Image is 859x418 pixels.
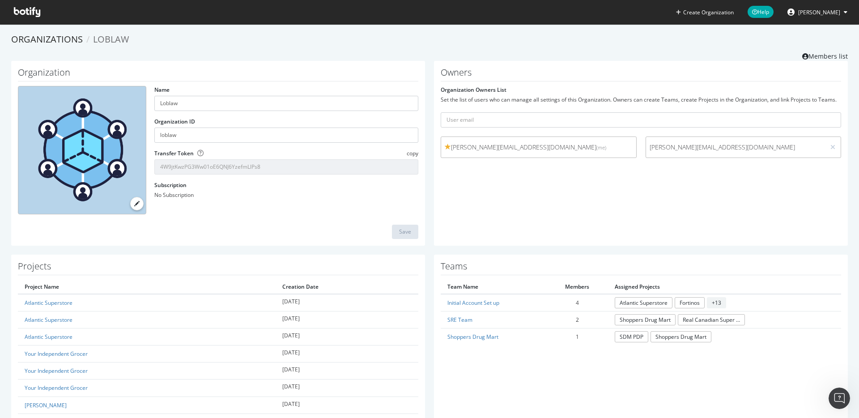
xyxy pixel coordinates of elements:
a: Atlantic Superstore [25,333,72,341]
td: [DATE] [276,311,418,328]
td: [DATE] [276,397,418,414]
input: name [154,96,418,111]
a: Atlantic Superstore [25,316,72,324]
span: [PERSON_NAME][EMAIL_ADDRESS][DOMAIN_NAME] [445,143,633,152]
h1: Owners [441,68,841,81]
a: SRE Team [447,316,472,324]
th: Team Name [441,280,547,294]
td: [DATE] [276,328,418,345]
a: Real Canadian Super Store [678,314,745,325]
td: 1 [547,328,608,345]
h1: Organization [18,68,418,81]
a: [PERSON_NAME] [25,401,67,409]
button: [PERSON_NAME] [780,5,855,19]
ol: breadcrumbs [11,33,848,46]
th: Assigned Projects [608,280,841,294]
a: Atlantic Superstore [25,299,72,307]
a: Your Independent Grocer [25,384,88,392]
a: Atlantic Superstore [615,297,672,308]
a: Your Independent Grocer [25,350,88,358]
input: User email [441,112,841,128]
span: Mihir Naik [798,9,840,16]
span: [PERSON_NAME][EMAIL_ADDRESS][DOMAIN_NAME] [650,143,822,152]
label: Subscription [154,181,187,189]
a: SDM PDP [615,331,648,342]
a: Shoppers Drug Mart [615,314,676,325]
label: Name [154,86,170,94]
h1: Teams [441,261,841,275]
a: Members list [802,50,848,61]
div: No Subscription [154,191,418,199]
a: Shoppers Drug Mart [651,331,711,342]
label: Organization ID [154,118,195,125]
small: (me) [596,144,606,151]
div: Set the list of users who can manage all settings of this Organization. Owners can create Teams, ... [441,96,841,103]
td: 2 [547,311,608,328]
button: Create Organization [676,8,734,17]
iframe: Intercom live chat [829,388,850,409]
th: Project Name [18,280,276,294]
label: Organization Owners List [441,86,506,94]
h1: Projects [18,261,418,275]
span: + 13 [707,297,726,308]
a: Your Independent Grocer [25,367,88,375]
td: [DATE] [276,345,418,363]
th: Creation Date [276,280,418,294]
td: [DATE] [276,294,418,311]
td: [DATE] [276,380,418,397]
th: Members [547,280,608,294]
button: Save [392,225,418,239]
a: Initial Account Set up [447,299,499,307]
a: Shoppers Drug Mart [447,333,498,341]
span: Loblaw [93,33,129,45]
label: Transfer Token [154,149,194,157]
input: Organization ID [154,128,418,143]
span: copy [407,149,418,157]
div: Save [399,228,411,235]
a: Organizations [11,33,83,45]
a: Fortinos [675,297,705,308]
span: Help [748,6,774,18]
td: [DATE] [276,363,418,380]
td: 4 [547,294,608,311]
